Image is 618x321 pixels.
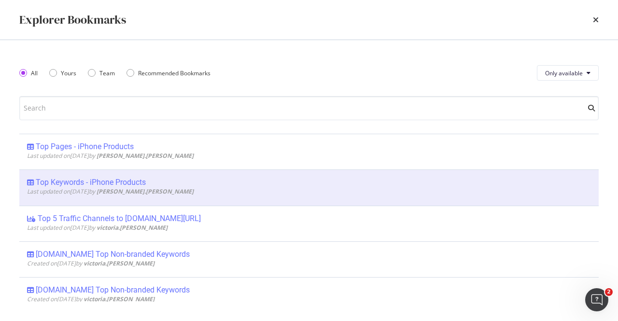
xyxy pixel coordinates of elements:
span: Created on [DATE] by [27,295,154,303]
div: All [31,69,38,77]
input: Search [19,96,599,120]
div: Top Pages - iPhone Products [36,142,134,152]
b: [PERSON_NAME].[PERSON_NAME] [97,152,194,160]
div: Top Keywords - iPhone Products [36,178,146,187]
button: Only available [537,65,599,81]
div: Team [99,69,115,77]
span: Created on [DATE] by [27,259,154,267]
iframe: Intercom live chat [585,288,608,311]
div: All [19,69,38,77]
div: Top 5 Traffic Channels to [DOMAIN_NAME][URL] [38,214,201,223]
span: Only available [545,69,583,77]
div: Explorer Bookmarks [19,12,126,28]
span: Last updated on [DATE] by [27,152,194,160]
div: Yours [49,69,76,77]
b: victoria.[PERSON_NAME] [84,259,154,267]
span: Last updated on [DATE] by [27,187,194,195]
div: Recommended Bookmarks [126,69,211,77]
div: Team [88,69,115,77]
span: Last updated on [DATE] by [27,223,168,232]
div: Recommended Bookmarks [138,69,211,77]
b: victoria.[PERSON_NAME] [97,223,168,232]
div: [DOMAIN_NAME] Top Non-branded Keywords [36,250,190,259]
b: victoria.[PERSON_NAME] [84,295,154,303]
div: times [593,12,599,28]
span: 2 [605,288,613,296]
b: [PERSON_NAME].[PERSON_NAME] [97,187,194,195]
div: [DOMAIN_NAME] Top Non-branded Keywords [36,285,190,295]
div: Yours [61,69,76,77]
